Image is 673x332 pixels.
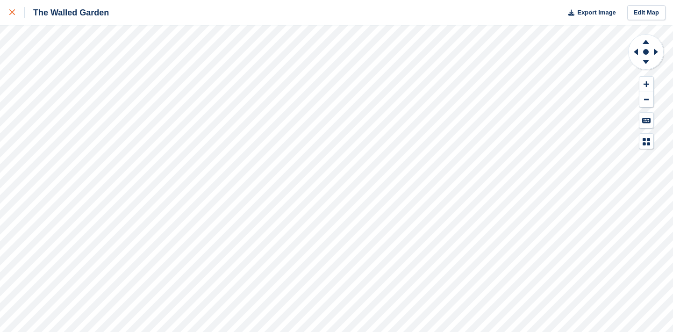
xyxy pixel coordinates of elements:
button: Zoom In [639,77,653,92]
a: Edit Map [627,5,666,21]
div: The Walled Garden [25,7,109,18]
button: Zoom Out [639,92,653,108]
button: Export Image [563,5,616,21]
span: Export Image [577,8,616,17]
button: Map Legend [639,134,653,149]
button: Keyboard Shortcuts [639,113,653,128]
